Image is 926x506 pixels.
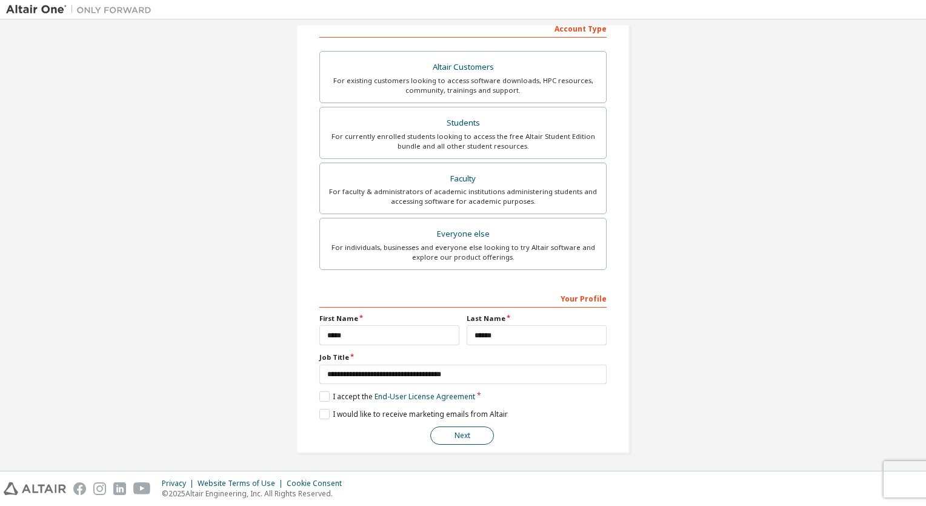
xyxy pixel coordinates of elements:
[319,18,607,38] div: Account Type
[327,132,599,151] div: For currently enrolled students looking to access the free Altair Student Edition bundle and all ...
[162,488,349,499] p: © 2025 Altair Engineering, Inc. All Rights Reserved.
[319,353,607,362] label: Job Title
[113,482,126,495] img: linkedin.svg
[133,482,151,495] img: youtube.svg
[327,243,599,262] div: For individuals, businesses and everyone else looking to try Altair software and explore our prod...
[198,479,287,488] div: Website Terms of Use
[73,482,86,495] img: facebook.svg
[93,482,106,495] img: instagram.svg
[319,391,475,402] label: I accept the
[327,59,599,76] div: Altair Customers
[327,226,599,243] div: Everyone else
[467,314,607,323] label: Last Name
[319,409,508,419] label: I would like to receive marketing emails from Altair
[319,288,607,308] div: Your Profile
[327,170,599,187] div: Faculty
[327,115,599,132] div: Students
[375,391,475,402] a: End-User License Agreement
[430,427,494,445] button: Next
[327,76,599,95] div: For existing customers looking to access software downloads, HPC resources, community, trainings ...
[4,482,66,495] img: altair_logo.svg
[319,314,459,323] label: First Name
[6,4,158,16] img: Altair One
[327,187,599,206] div: For faculty & administrators of academic institutions administering students and accessing softwa...
[287,479,349,488] div: Cookie Consent
[162,479,198,488] div: Privacy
